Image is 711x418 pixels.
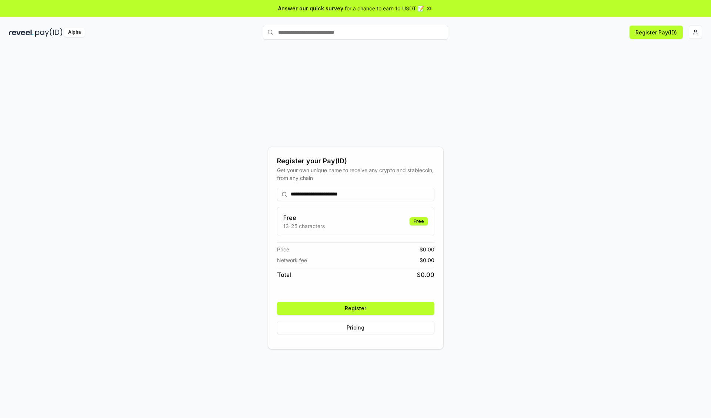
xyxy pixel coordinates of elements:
[420,256,434,264] span: $ 0.00
[64,28,85,37] div: Alpha
[35,28,63,37] img: pay_id
[277,321,434,334] button: Pricing
[277,166,434,182] div: Get your own unique name to receive any crypto and stablecoin, from any chain
[283,213,325,222] h3: Free
[345,4,424,12] span: for a chance to earn 10 USDT 📝
[420,245,434,253] span: $ 0.00
[278,4,343,12] span: Answer our quick survey
[277,245,289,253] span: Price
[410,217,428,225] div: Free
[277,256,307,264] span: Network fee
[9,28,34,37] img: reveel_dark
[283,222,325,230] p: 13-25 characters
[277,156,434,166] div: Register your Pay(ID)
[277,302,434,315] button: Register
[417,270,434,279] span: $ 0.00
[277,270,291,279] span: Total
[630,26,683,39] button: Register Pay(ID)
